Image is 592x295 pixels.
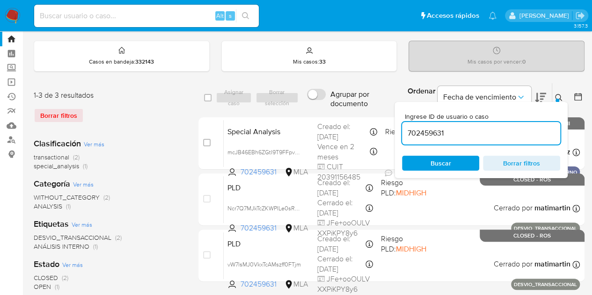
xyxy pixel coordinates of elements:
a: Salir [575,11,585,21]
span: Accesos rápidos [427,11,479,21]
span: Alt [216,11,224,20]
button: search-icon [236,9,255,22]
a: Notificaciones [489,12,497,20]
p: nicolas.fernandezallen@mercadolibre.com [519,11,572,20]
input: Buscar usuario o caso... [34,10,259,22]
span: 3.157.3 [573,22,587,29]
span: s [229,11,232,20]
